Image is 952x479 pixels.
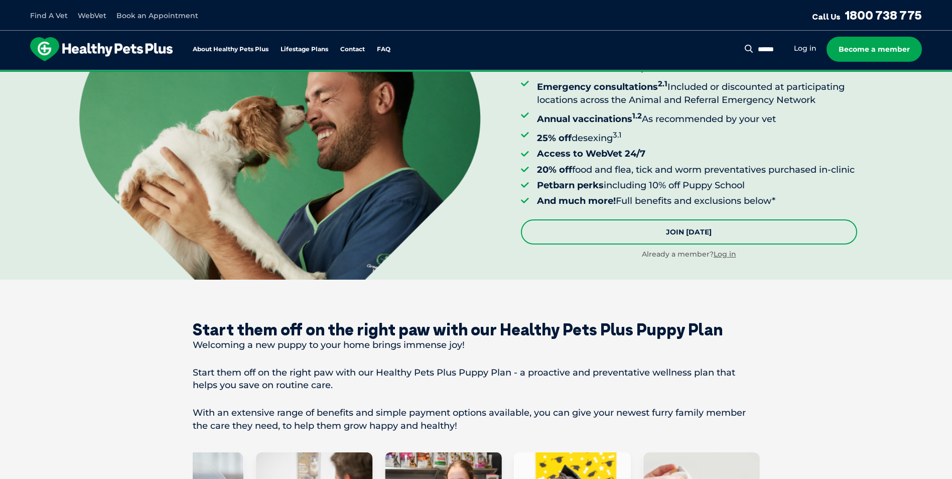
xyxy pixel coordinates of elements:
[537,133,572,144] strong: 25% off
[193,367,760,392] p: Start them off on the right paw with our Healthy Pets Plus Puppy Plan - a proactive and preventat...
[193,320,760,339] div: Start them off on the right paw with our Healthy Pets Plus Puppy Plan
[537,148,645,159] strong: Access to WebVet 24/7
[714,250,736,259] a: Log in
[30,11,68,20] a: Find A Vet
[537,195,857,207] li: Full benefits and exclusions below*
[537,180,604,191] strong: Petbarn perks
[537,77,857,106] li: Included or discounted at participating locations across the Animal and Referral Emergency Network
[116,11,198,20] a: Book an Appointment
[78,11,106,20] a: WebVet
[537,109,857,126] li: As recommended by your vet
[658,79,667,88] sup: 2.1
[827,37,922,62] a: Become a member
[613,130,622,140] sup: 3.1
[289,70,663,79] span: Proactive, preventative wellness program designed to keep your pet healthier and happier for longer
[537,81,667,92] strong: Emergency consultations
[537,195,616,206] strong: And much more!
[193,407,760,432] p: With an extensive range of benefits and simple payment options available, you can give your newes...
[743,44,755,54] button: Search
[537,129,857,145] li: desexing
[812,12,841,22] span: Call Us
[812,8,922,23] a: Call Us1800 738 775
[79,8,481,280] img: <br /> <b>Warning</b>: Undefined variable $title in <b>/var/www/html/current/codepool/wp-content/...
[340,46,365,53] a: Contact
[193,46,268,53] a: About Healthy Pets Plus
[537,113,642,125] strong: Annual vaccinations
[193,339,760,351] p: Welcoming a new puppy to your home brings immense joy!
[632,111,642,121] sup: 1.2
[537,179,857,192] li: including 10% off Puppy School
[521,219,857,245] a: Join [DATE]
[537,164,572,175] strong: 20% off
[30,37,173,61] img: hpp-logo
[281,46,328,53] a: Lifestage Plans
[794,44,817,53] a: Log in
[537,164,857,176] li: food and flea, tick and worm preventatives purchased in-clinic
[377,46,390,53] a: FAQ
[521,250,857,260] div: Already a member?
